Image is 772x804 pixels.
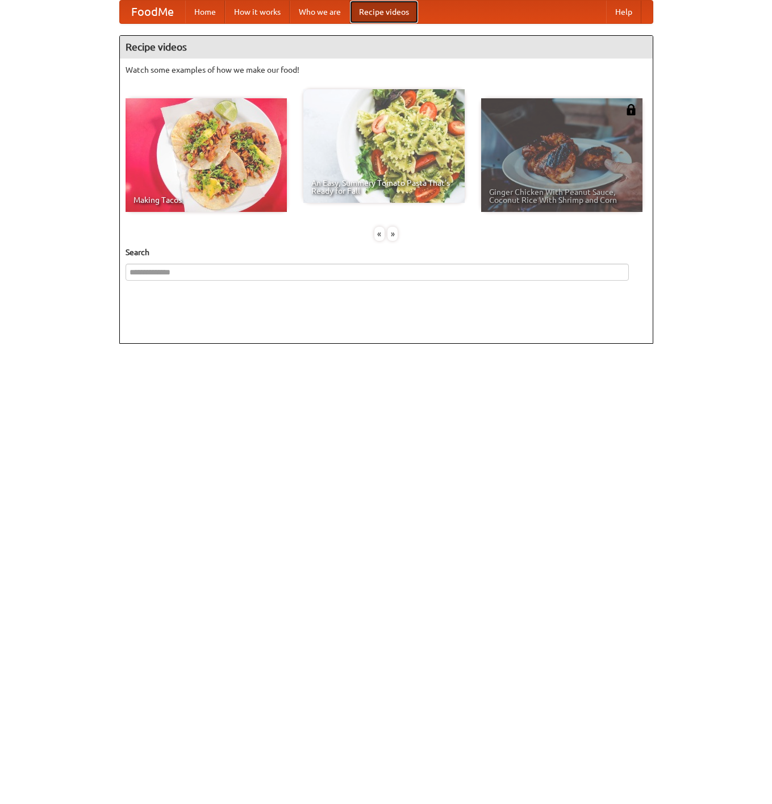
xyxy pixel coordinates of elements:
a: Who we are [290,1,350,23]
div: » [387,227,398,241]
a: Recipe videos [350,1,418,23]
a: Home [185,1,225,23]
a: How it works [225,1,290,23]
p: Watch some examples of how we make our food! [126,64,647,76]
a: An Easy, Summery Tomato Pasta That's Ready for Fall [303,89,465,203]
a: Making Tacos [126,98,287,212]
h5: Search [126,247,647,258]
img: 483408.png [625,104,637,115]
a: FoodMe [120,1,185,23]
h4: Recipe videos [120,36,653,59]
span: An Easy, Summery Tomato Pasta That's Ready for Fall [311,179,457,195]
a: Help [606,1,641,23]
div: « [374,227,385,241]
span: Making Tacos [133,196,279,204]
